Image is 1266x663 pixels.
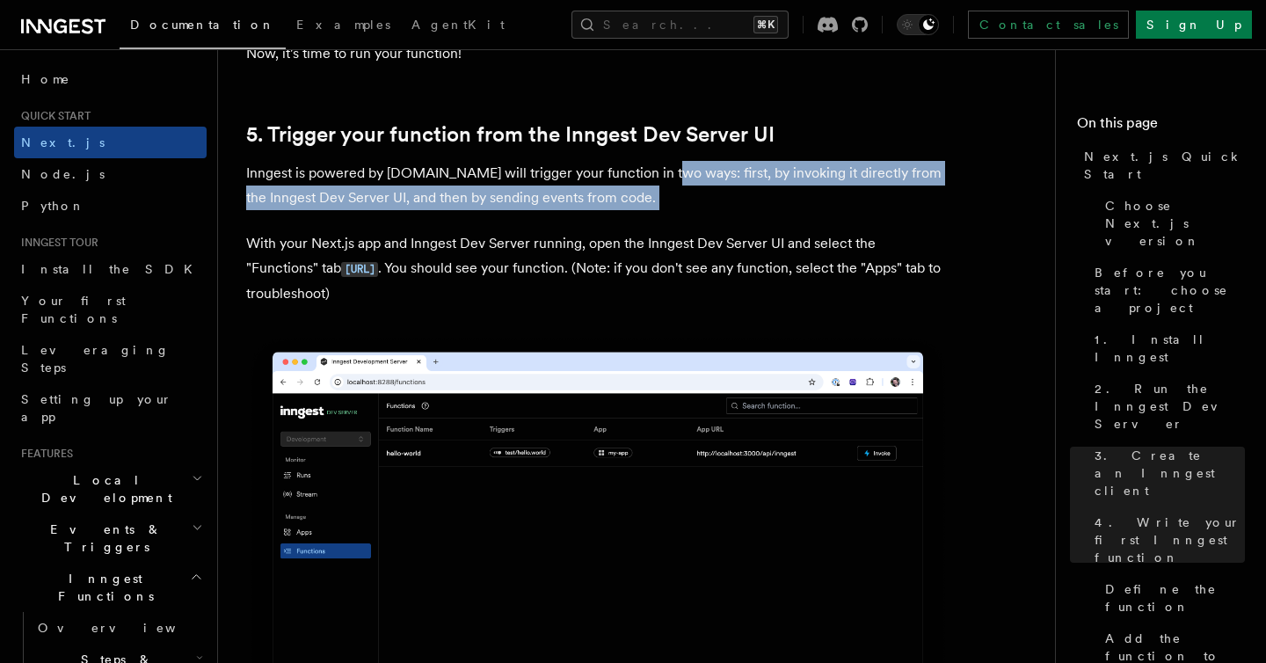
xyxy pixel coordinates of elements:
[21,392,172,424] span: Setting up your app
[21,294,126,325] span: Your first Functions
[1105,197,1245,250] span: Choose Next.js version
[1077,141,1245,190] a: Next.js Quick Start
[246,161,949,210] p: Inngest is powered by [DOMAIN_NAME] will trigger your function in two ways: first, by invoking it...
[1098,573,1245,623] a: Define the function
[968,11,1129,39] a: Contact sales
[411,18,505,32] span: AgentKit
[21,262,203,276] span: Install the SDK
[14,127,207,158] a: Next.js
[341,259,378,276] a: [URL]
[31,612,207,644] a: Overview
[341,262,378,277] code: [URL]
[1088,440,1245,506] a: 3. Create an Inngest client
[401,5,515,47] a: AgentKit
[1136,11,1252,39] a: Sign Up
[120,5,286,49] a: Documentation
[14,253,207,285] a: Install the SDK
[14,471,192,506] span: Local Development
[897,14,939,35] button: Toggle dark mode
[1084,148,1245,183] span: Next.js Quick Start
[1095,331,1245,366] span: 1. Install Inngest
[1088,506,1245,573] a: 4. Write your first Inngest function
[21,167,105,181] span: Node.js
[571,11,789,39] button: Search...⌘K
[21,135,105,149] span: Next.js
[1095,264,1245,317] span: Before you start: choose a project
[1105,580,1245,616] span: Define the function
[14,158,207,190] a: Node.js
[14,285,207,334] a: Your first Functions
[1088,257,1245,324] a: Before you start: choose a project
[1098,190,1245,257] a: Choose Next.js version
[130,18,275,32] span: Documentation
[14,464,207,514] button: Local Development
[296,18,390,32] span: Examples
[1088,324,1245,373] a: 1. Install Inngest
[14,334,207,383] a: Leveraging Steps
[21,199,85,213] span: Python
[14,570,190,605] span: Inngest Functions
[753,16,778,33] kbd: ⌘K
[246,41,949,66] p: Now, it's time to run your function!
[14,447,73,461] span: Features
[1088,373,1245,440] a: 2. Run the Inngest Dev Server
[14,521,192,556] span: Events & Triggers
[246,122,775,147] a: 5. Trigger your function from the Inngest Dev Server UI
[21,343,170,375] span: Leveraging Steps
[1077,113,1245,141] h4: On this page
[14,383,207,433] a: Setting up your app
[14,190,207,222] a: Python
[1095,380,1245,433] span: 2. Run the Inngest Dev Server
[14,563,207,612] button: Inngest Functions
[14,109,91,123] span: Quick start
[1095,447,1245,499] span: 3. Create an Inngest client
[14,514,207,563] button: Events & Triggers
[38,621,219,635] span: Overview
[286,5,401,47] a: Examples
[14,236,98,250] span: Inngest tour
[246,231,949,306] p: With your Next.js app and Inngest Dev Server running, open the Inngest Dev Server UI and select t...
[14,63,207,95] a: Home
[21,70,70,88] span: Home
[1095,514,1245,566] span: 4. Write your first Inngest function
